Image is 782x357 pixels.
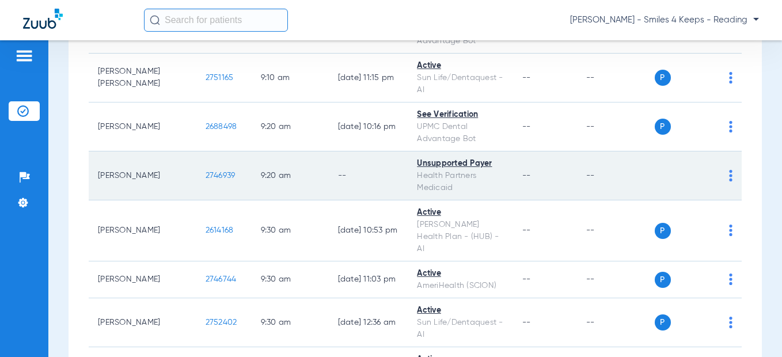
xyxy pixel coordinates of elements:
td: -- [577,261,655,298]
span: [PERSON_NAME] - Smiles 4 Keeps - Reading [570,14,759,26]
span: P [655,70,671,86]
td: -- [577,102,655,151]
td: 9:20 AM [252,102,329,151]
div: Health Partners Medicaid [417,170,504,194]
td: [DATE] 11:03 PM [329,261,408,298]
td: 9:20 AM [252,151,329,200]
div: [PERSON_NAME] Health Plan - (HUB) - AI [417,219,504,255]
td: [DATE] 11:15 PM [329,54,408,102]
span: P [655,314,671,331]
div: Sun Life/Dentaquest - AI [417,72,504,96]
td: [PERSON_NAME] [PERSON_NAME] [89,54,196,102]
td: 9:30 AM [252,200,329,261]
span: -- [522,172,531,180]
span: -- [522,226,531,234]
td: -- [329,151,408,200]
img: group-dot-blue.svg [729,72,732,83]
td: [PERSON_NAME] [89,298,196,347]
div: UPMC Dental Advantage Bot [417,121,504,145]
span: P [655,119,671,135]
div: AmeriHealth (SCION) [417,280,504,292]
span: P [655,223,671,239]
td: [DATE] 10:16 PM [329,102,408,151]
img: group-dot-blue.svg [729,170,732,181]
img: group-dot-blue.svg [729,121,732,132]
span: -- [522,74,531,82]
span: 2746744 [206,275,237,283]
input: Search for patients [144,9,288,32]
td: [PERSON_NAME] [89,200,196,261]
span: 2746939 [206,172,236,180]
span: 2751165 [206,74,234,82]
span: -- [522,275,531,283]
td: -- [577,298,655,347]
div: Active [417,305,504,317]
div: Active [417,207,504,219]
img: hamburger-icon [15,49,33,63]
img: group-dot-blue.svg [729,225,732,236]
iframe: Chat Widget [724,302,782,357]
td: [PERSON_NAME] [89,102,196,151]
td: [PERSON_NAME] [89,151,196,200]
img: Zuub Logo [23,9,63,29]
td: 9:30 AM [252,298,329,347]
span: -- [522,123,531,131]
td: [DATE] 12:36 AM [329,298,408,347]
td: -- [577,151,655,200]
span: P [655,272,671,288]
td: 9:10 AM [252,54,329,102]
div: See Verification [417,109,504,121]
div: Active [417,268,504,280]
div: Active [417,60,504,72]
span: 2614168 [206,226,234,234]
td: -- [577,54,655,102]
div: Sun Life/Dentaquest - AI [417,317,504,341]
td: [DATE] 10:53 PM [329,200,408,261]
span: -- [522,318,531,326]
img: group-dot-blue.svg [729,274,732,285]
td: 9:30 AM [252,261,329,298]
td: -- [577,200,655,261]
td: [PERSON_NAME] [89,261,196,298]
span: 2688498 [206,123,237,131]
img: Search Icon [150,15,160,25]
span: 2752402 [206,318,237,326]
div: Unsupported Payer [417,158,504,170]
